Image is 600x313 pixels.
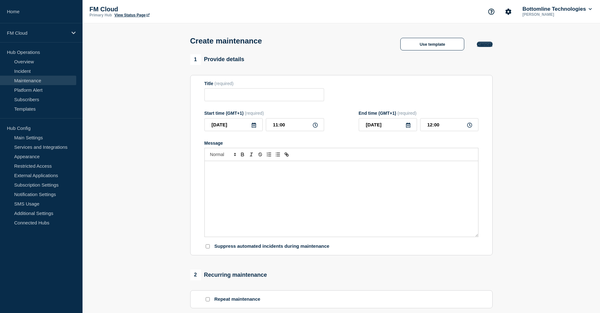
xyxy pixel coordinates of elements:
[204,141,478,146] div: Message
[206,244,210,248] input: Suppress automated incidents during maintenance
[400,38,464,50] button: Use template
[247,151,256,158] button: Toggle italic text
[485,5,498,18] button: Support
[204,118,263,131] input: YYYY-MM-DD
[207,151,238,158] span: Font size
[245,111,264,116] span: (required)
[190,54,244,65] div: Provide details
[205,161,478,237] div: Message
[359,111,478,116] div: End time (GMT+1)
[266,118,324,131] input: HH:MM
[89,6,215,13] p: FM Cloud
[521,6,593,12] button: Bottomline Technologies
[502,5,515,18] button: Account settings
[477,42,492,47] button: Cancel
[190,54,201,65] span: 1
[282,151,291,158] button: Toggle link
[214,243,329,249] p: Suppress automated incidents during maintenance
[359,118,417,131] input: YYYY-MM-DD
[190,37,262,45] h1: Create maintenance
[89,13,112,17] p: Primary Hub
[190,270,201,280] span: 2
[521,12,587,17] p: [PERSON_NAME]
[420,118,478,131] input: HH:MM
[206,297,210,301] input: Repeat maintenance
[204,111,324,116] div: Start time (GMT+1)
[114,13,149,17] a: View Status Page
[273,151,282,158] button: Toggle bulleted list
[265,151,273,158] button: Toggle ordered list
[204,81,324,86] div: Title
[7,30,67,36] p: FM Cloud
[214,296,260,302] p: Repeat maintenance
[214,81,234,86] span: (required)
[190,270,267,280] div: Recurring maintenance
[204,88,324,101] input: Title
[238,151,247,158] button: Toggle bold text
[397,111,417,116] span: (required)
[256,151,265,158] button: Toggle strikethrough text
